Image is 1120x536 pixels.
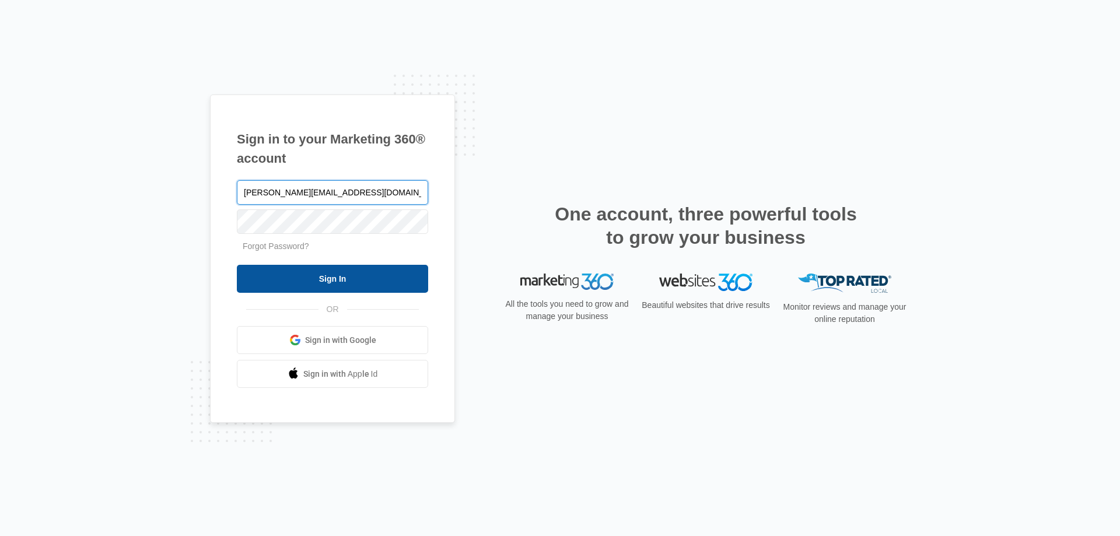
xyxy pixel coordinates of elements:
p: Monitor reviews and manage your online reputation [779,301,910,325]
p: All the tools you need to grow and manage your business [502,298,632,323]
h1: Sign in to your Marketing 360® account [237,129,428,168]
a: Forgot Password? [243,241,309,251]
span: Sign in with Google [305,334,376,346]
a: Sign in with Google [237,326,428,354]
input: Email [237,180,428,205]
span: Sign in with Apple Id [303,368,378,380]
h2: One account, three powerful tools to grow your business [551,202,860,249]
a: Sign in with Apple Id [237,360,428,388]
input: Sign In [237,265,428,293]
span: OR [318,303,347,316]
img: Marketing 360 [520,274,614,290]
p: Beautiful websites that drive results [640,299,771,311]
img: Websites 360 [659,274,752,290]
img: Top Rated Local [798,274,891,293]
